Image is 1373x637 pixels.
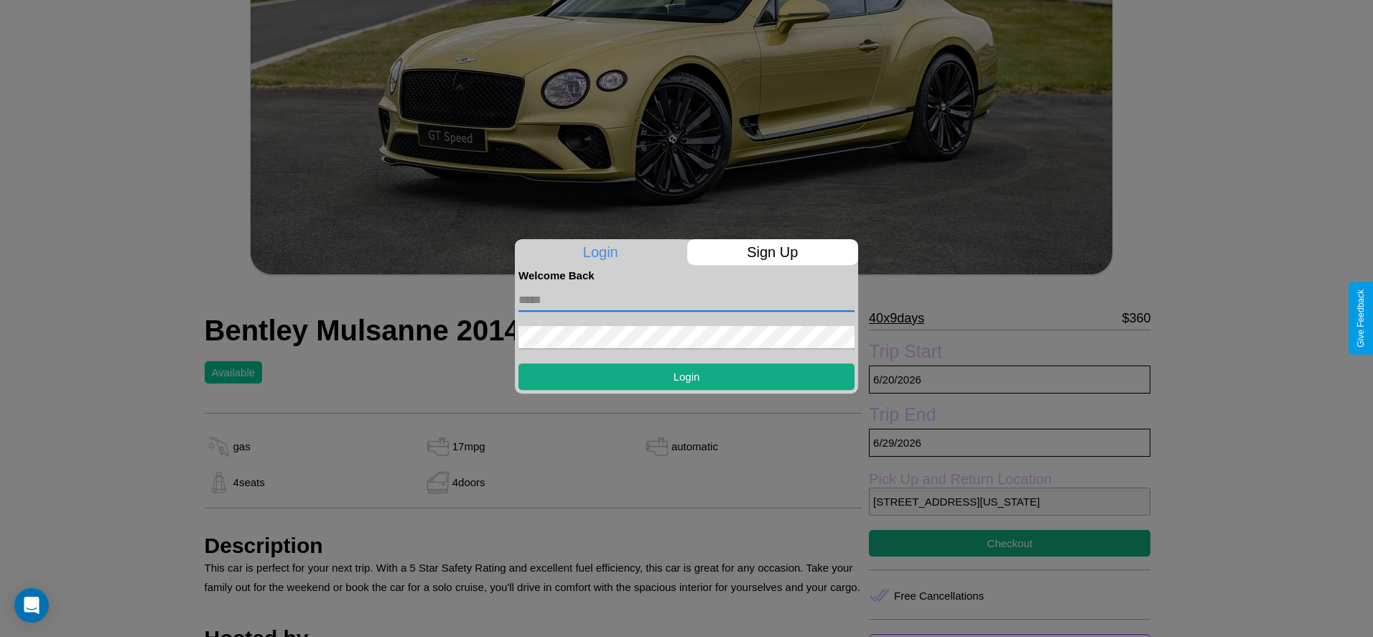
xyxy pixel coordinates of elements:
p: Login [515,239,686,265]
div: Open Intercom Messenger [14,588,49,623]
h4: Welcome Back [518,269,855,282]
p: Sign Up [687,239,859,265]
div: Give Feedback [1356,289,1366,348]
button: Login [518,363,855,390]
